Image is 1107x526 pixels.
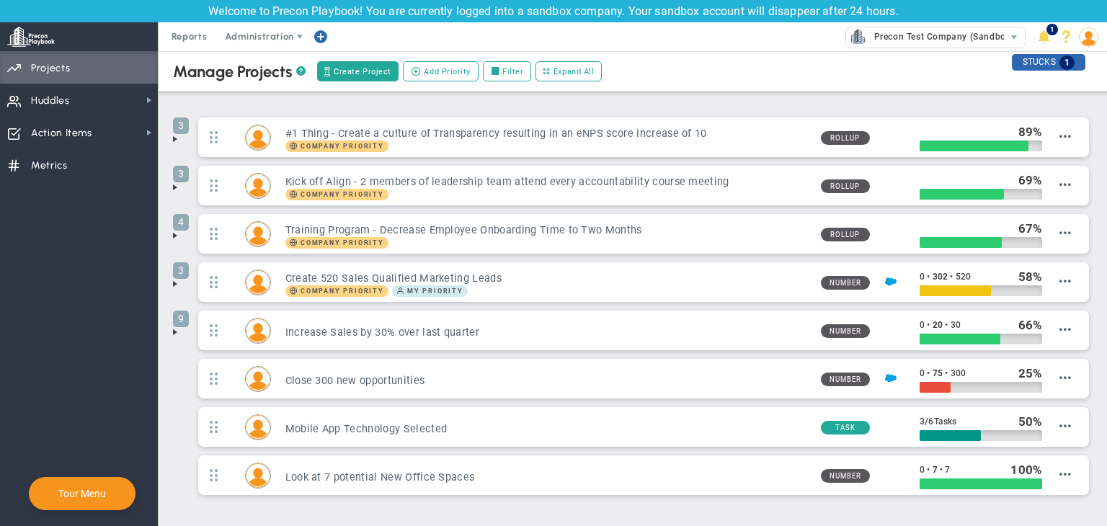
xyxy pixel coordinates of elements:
span: 0 [920,368,925,378]
div: % [1010,462,1042,478]
div: Miguel Cabrera [245,173,271,199]
span: • [927,320,930,330]
li: Help & Frequently Asked Questions (FAQ) [1055,22,1077,51]
img: Mark Collins [246,367,270,391]
div: % [1018,124,1043,140]
span: 0 [920,272,925,282]
img: Tom Johnson [246,463,270,488]
span: Tasks [934,416,957,427]
span: 0 [920,320,925,330]
button: Tour Menu [54,487,110,500]
span: Administration [225,31,293,42]
span: Company Priority [301,143,384,150]
img: Mark Collins [246,125,270,150]
img: Lisa Jenkins [246,222,270,246]
span: Rollup [821,131,870,145]
div: % [1018,269,1043,285]
img: Chandrika A [246,270,270,295]
span: Task [821,421,870,434]
span: 30 [951,320,961,330]
div: % [1018,172,1043,188]
span: • [945,320,948,330]
span: 1 [1046,24,1058,35]
span: Company Priority [285,237,388,249]
span: / [925,416,928,427]
span: My Priority [392,285,468,297]
span: 520 [956,272,971,282]
span: 66 [1018,318,1033,332]
span: 100 [1010,463,1032,477]
div: % [1018,317,1043,333]
div: Tom Johnson [245,463,271,489]
button: Add Priority [403,61,479,81]
span: Create Project [334,66,391,78]
span: Number [821,276,870,290]
span: Company Priority [301,287,384,295]
img: Salesforce Enabled<br />Sandbox: Quarterly Leads and Opportunities [885,373,897,384]
span: 75 [933,368,943,378]
h3: Increase Sales by 30% over last quarter [285,326,809,339]
div: Mark Collins [245,125,271,151]
span: • [927,272,930,282]
span: Precon Test Company (Sandbox) [867,27,1014,46]
span: Huddles [31,86,70,116]
span: 69 [1018,173,1033,187]
span: Expand All [553,66,595,78]
span: Rollup [821,179,870,193]
h3: Close 300 new opportunities [285,374,809,388]
button: Expand All [535,61,602,81]
span: 3 [173,117,189,134]
h3: Mobile App Technology Selected [285,422,809,436]
span: 9 [173,311,189,327]
div: % [1018,220,1043,236]
span: Metrics [31,151,68,181]
span: 20 [933,320,943,330]
span: • [950,272,953,282]
h3: Look at 7 potential New Office Spaces [285,471,809,484]
div: Chandrika A [245,269,271,295]
div: Manage Projects [173,62,306,81]
span: Company Priority [285,189,388,200]
span: 58 [1018,269,1033,284]
span: 3 6 [920,416,956,427]
span: 25 [1018,366,1033,380]
div: Lisa Jenkins [245,221,271,247]
span: select [1004,27,1025,48]
h3: Create 520 Sales Qualified Marketing Leads [285,272,809,285]
span: 1 [1059,55,1075,70]
span: • [945,368,948,378]
div: % [1018,365,1043,381]
img: Katie Williams [246,318,270,343]
img: Miguel Cabrera [246,174,270,198]
span: 0 [920,465,925,475]
span: Company Priority [301,191,384,198]
span: Reports [164,22,215,51]
span: • [927,465,930,475]
h3: Training Program - Decrease Employee Onboarding Time to Two Months [285,223,809,237]
div: % [1018,414,1043,429]
span: • [927,368,930,378]
span: 3 [173,166,189,182]
li: Announcements [1033,22,1055,51]
span: Company Priority [285,141,388,152]
span: 89 [1018,125,1033,139]
span: 300 [951,368,966,378]
label: Filter [483,61,531,81]
span: 67 [1018,221,1033,236]
span: Action Items [31,118,92,148]
h3: Kick off Align - 2 members of leadership team attend every accountability course meeting [285,175,809,189]
span: Projects [31,53,70,84]
span: Number [821,373,870,386]
span: Add Priority [424,66,471,78]
img: Salesforce Enabled<br />Sandbox: Quarterly Leads and Opportunities [885,276,897,287]
span: 7 [945,465,950,475]
span: Company Priority [285,285,388,297]
span: 3 [173,262,189,279]
span: Rollup [821,228,870,241]
span: 4 [173,214,189,231]
img: 33674.Company.photo [849,27,867,45]
img: Lucy Rodriguez [246,415,270,440]
div: Katie Williams [245,318,271,344]
div: STUCKS [1012,54,1085,71]
span: Number [821,324,870,338]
